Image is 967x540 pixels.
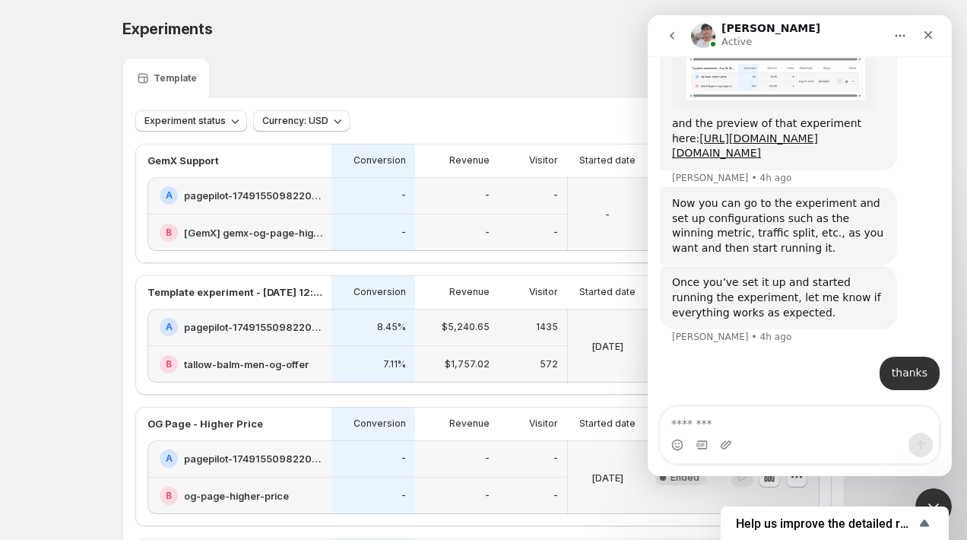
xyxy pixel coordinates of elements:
h2: tallow-balm-men-og-offer [184,357,309,372]
p: Template experiment - [DATE] 12:26:12 [147,284,322,300]
p: OG Page - Higher Price [147,416,263,431]
span: Currency: USD [262,115,328,127]
iframe: Intercom live chat [648,15,952,476]
span: Help us improve the detailed report for A/B campaigns [736,516,915,531]
h2: A [166,453,173,465]
p: $1,757.02 [445,358,490,370]
h2: B [166,490,172,502]
p: 572 [540,358,558,370]
p: [DATE] [591,470,623,485]
p: Revenue [449,418,490,430]
p: 7.11% [383,358,406,370]
p: Visitor [529,286,558,298]
h2: pagepilot-1749155098220-358935 [184,319,322,335]
p: Revenue [449,154,490,167]
p: Visitor [529,154,558,167]
iframe: Intercom live chat [915,488,952,525]
h2: A [166,189,173,202]
p: - [553,189,558,202]
p: Started date [579,418,636,430]
span: Experiment status [144,115,226,127]
p: - [401,189,406,202]
p: - [485,490,490,502]
button: Currency: USD [253,110,350,132]
span: Experiments [122,20,213,38]
p: 8.45% [377,321,406,333]
p: Started date [579,286,636,298]
p: - [605,207,610,222]
p: - [553,227,558,239]
p: Template [154,72,197,84]
button: Experiment status [135,110,247,132]
p: - [401,490,406,502]
span: Ended [671,472,699,484]
h2: og-page-higher-price [184,488,289,503]
p: Revenue [449,286,490,298]
p: - [485,227,490,239]
h2: pagepilot-1749155098220-358935 [184,188,322,203]
h2: [GemX] gemx-og-page-higher-price [184,225,322,240]
p: GemX Support [147,153,219,168]
h2: B [166,358,172,370]
button: Show survey - Help us improve the detailed report for A/B campaigns [736,514,934,532]
p: Conversion [354,286,406,298]
p: - [485,453,490,465]
p: - [553,453,558,465]
h2: A [166,321,173,333]
p: - [553,490,558,502]
p: Visitor [529,418,558,430]
p: 1435 [536,321,558,333]
p: Started date [579,154,636,167]
p: - [401,227,406,239]
p: - [401,453,406,465]
h2: pagepilot-1749155098220-358935 [184,451,322,466]
p: [DATE] [591,338,623,354]
p: Conversion [354,154,406,167]
h2: B [166,227,172,239]
p: $5,240.65 [442,321,490,333]
p: Conversion [354,418,406,430]
p: - [485,189,490,202]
